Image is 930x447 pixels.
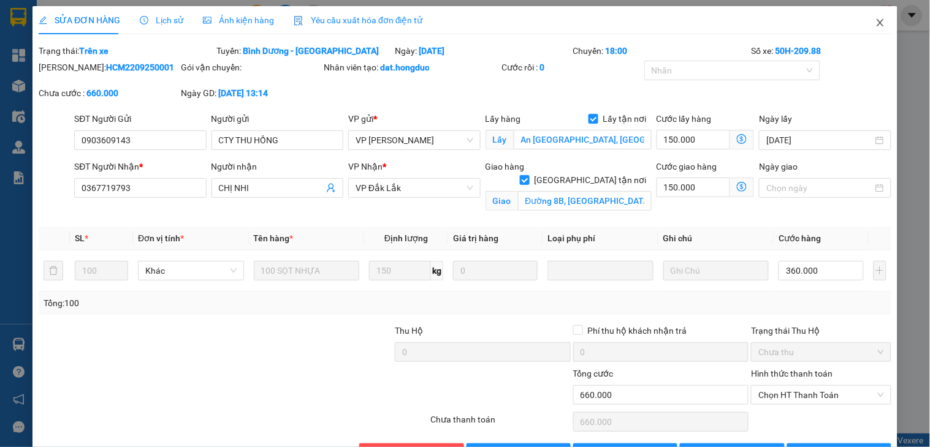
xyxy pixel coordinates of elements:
img: icon [294,16,303,26]
div: Nhân viên tạo: [324,61,500,74]
span: Lấy hàng [486,114,521,124]
input: VD: Bàn, Ghế [254,261,360,280]
span: user-add [326,183,336,193]
span: Lịch sử [140,15,183,25]
span: Định lượng [384,233,428,243]
label: Ngày lấy [759,114,792,124]
span: Giao [486,191,518,211]
input: Cước lấy hàng [657,130,731,149]
span: Đơn vị tính [138,233,184,243]
th: Loại phụ phí [543,227,658,250]
span: Yêu cầu xuất hóa đơn điện tử [294,15,423,25]
label: Cước lấy hàng [657,114,712,124]
button: delete [44,261,63,280]
span: Cước hàng [779,233,821,243]
label: Hình thức thanh toán [751,369,833,378]
span: edit [39,16,47,24]
span: Chọn HT Thanh Toán [758,386,883,404]
button: plus [874,261,886,280]
div: VP gửi [348,112,480,126]
b: 660.000 [86,88,118,98]
div: Ngày: [394,44,572,58]
input: Cước giao hàng [657,178,731,197]
span: VP Nhận [348,162,383,171]
span: Lấy tận nơi [598,112,652,126]
span: SỬA ĐƠN HÀNG [39,15,120,25]
label: Cước giao hàng [657,162,717,171]
div: Người gửi [212,112,343,126]
div: Người nhận [212,160,343,173]
span: Phí thu hộ khách nhận trả [583,324,692,337]
b: Bình Dương - [GEOGRAPHIC_DATA] [243,46,379,56]
span: Tên hàng [254,233,294,243]
b: dat.hongduc [380,62,429,72]
span: Tổng cước [573,369,614,378]
div: SĐT Người Gửi [74,112,206,126]
span: dollar-circle [737,134,747,144]
span: VP Hồ Chí Minh [356,131,473,149]
div: Cước rồi : [502,61,642,74]
b: 50H-209.88 [775,46,821,56]
span: Giao hàng [486,162,525,171]
span: dollar-circle [737,182,747,192]
div: Ngày GD: [181,86,321,100]
span: kg [431,261,443,280]
span: Chưa thu [758,343,883,361]
span: Lấy [486,130,514,149]
span: picture [203,16,212,24]
span: close [875,18,885,28]
input: Ngày giao [766,181,872,195]
div: Trạng thái Thu Hộ [751,324,891,337]
input: Lấy tận nơi [514,130,652,149]
input: Ghi Chú [663,261,769,280]
span: Thu Hộ [395,326,423,336]
span: Giá trị hàng [453,233,498,243]
div: Chuyến: [572,44,750,58]
span: VP Đắk Lắk [356,179,473,197]
span: [GEOGRAPHIC_DATA] tận nơi [530,173,652,187]
button: Close [863,6,898,40]
div: [PERSON_NAME]: [39,61,178,74]
input: 0 [453,261,538,280]
b: [DATE] [419,46,444,56]
div: Số xe: [750,44,892,58]
span: clock-circle [140,16,148,24]
b: 0 [540,62,545,72]
input: Giao tận nơi [518,191,652,211]
b: 18:00 [606,46,628,56]
input: Ngày lấy [766,133,872,147]
span: SL [75,233,85,243]
div: Chưa thanh toán [429,413,571,434]
div: SĐT Người Nhận [74,160,206,173]
span: Ảnh kiện hàng [203,15,274,25]
span: Khác [145,261,237,280]
b: Trên xe [79,46,109,56]
div: Tổng: 100 [44,296,360,310]
div: Chưa cước : [39,86,178,100]
div: Tuyến: [216,44,394,58]
label: Ngày giao [759,162,798,171]
b: HCM2209250001 [106,62,174,72]
th: Ghi chú [658,227,774,250]
b: [DATE] 13:14 [219,88,269,98]
div: Trạng thái: [37,44,216,58]
div: Gói vận chuyển: [181,61,321,74]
